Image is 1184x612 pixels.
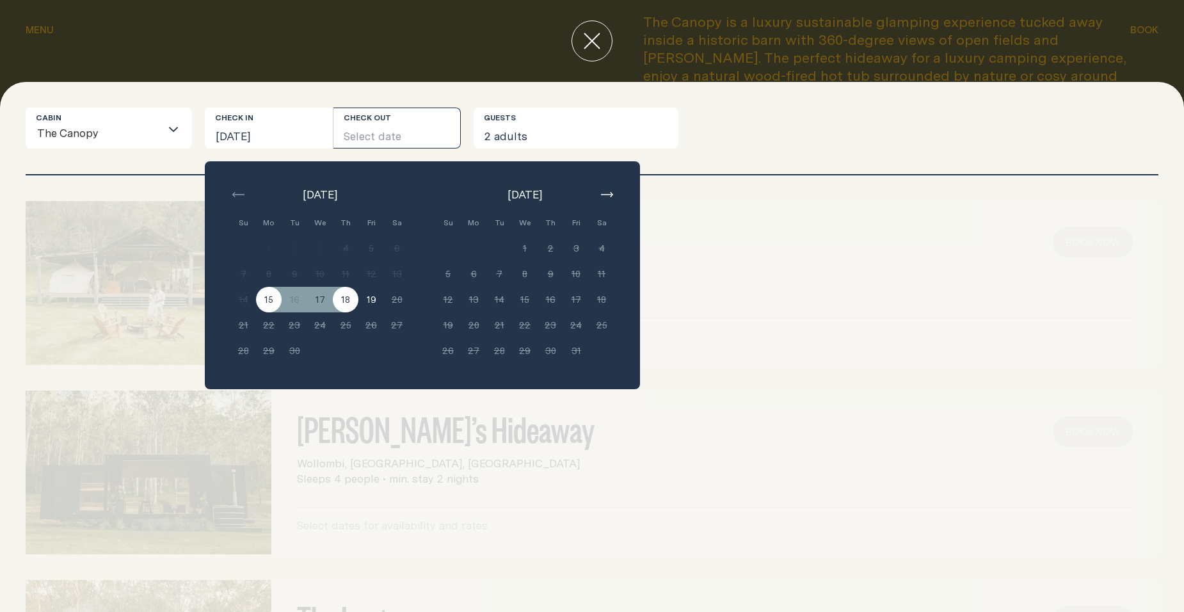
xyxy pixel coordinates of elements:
button: 25 [333,312,358,338]
span: [DATE] [508,187,542,202]
div: Th [333,210,358,236]
button: 16 [538,287,563,312]
button: 23 [538,312,563,338]
div: Mo [256,210,282,236]
button: 4 [333,236,358,261]
button: 9 [538,261,563,287]
div: We [307,210,333,236]
button: 4 [589,236,614,261]
button: 24 [563,312,589,338]
button: 2 [282,236,307,261]
button: 10 [563,261,589,287]
span: The Canopy [36,118,99,148]
button: 26 [358,312,384,338]
div: Tu [282,210,307,236]
button: Select date [333,108,461,149]
button: 23 [282,312,307,338]
button: 18 [589,287,614,312]
button: 6 [384,236,410,261]
button: 14 [486,287,512,312]
button: 15 [256,287,282,312]
div: Th [538,210,563,236]
button: 7 [486,261,512,287]
button: 3 [307,236,333,261]
button: 21 [486,312,512,338]
button: 12 [435,287,461,312]
button: close [572,20,612,61]
button: 28 [230,338,256,364]
input: Search for option [99,121,161,148]
span: [DATE] [303,187,337,202]
div: Mo [461,210,486,236]
button: 14 [230,287,256,312]
button: 19 [435,312,461,338]
button: 5 [435,261,461,287]
div: We [512,210,538,236]
button: 1 [256,236,282,261]
button: 25 [589,312,614,338]
button: 18 [333,287,358,312]
button: 22 [512,312,538,338]
button: 21 [230,312,256,338]
button: 8 [512,261,538,287]
button: 6 [461,261,486,287]
button: 16 [282,287,307,312]
button: 13 [384,261,410,287]
button: 27 [384,312,410,338]
button: 9 [282,261,307,287]
button: 27 [461,338,486,364]
button: 10 [307,261,333,287]
button: 24 [307,312,333,338]
button: 30 [538,338,563,364]
button: [DATE] [205,108,333,149]
label: Guests [484,113,516,123]
button: 15 [512,287,538,312]
div: Fri [358,210,384,236]
button: 20 [384,287,410,312]
button: 2 [538,236,563,261]
button: 12 [358,261,384,287]
button: 22 [256,312,282,338]
div: Sa [384,210,410,236]
button: 11 [589,261,614,287]
button: 28 [486,338,512,364]
div: Su [435,210,461,236]
button: 3 [563,236,589,261]
button: 29 [512,338,538,364]
button: 1 [512,236,538,261]
button: 30 [282,338,307,364]
div: Tu [486,210,512,236]
button: 7 [230,261,256,287]
button: 19 [358,287,384,312]
button: 2 adults [474,108,678,149]
button: 29 [256,338,282,364]
button: 17 [563,287,589,312]
button: 8 [256,261,282,287]
button: 31 [563,338,589,364]
button: 13 [461,287,486,312]
div: Sa [589,210,614,236]
button: 11 [333,261,358,287]
button: 5 [358,236,384,261]
div: Su [230,210,256,236]
button: 26 [435,338,461,364]
div: Fri [563,210,589,236]
div: Search for option [26,108,192,149]
button: 20 [461,312,486,338]
button: 17 [307,287,333,312]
